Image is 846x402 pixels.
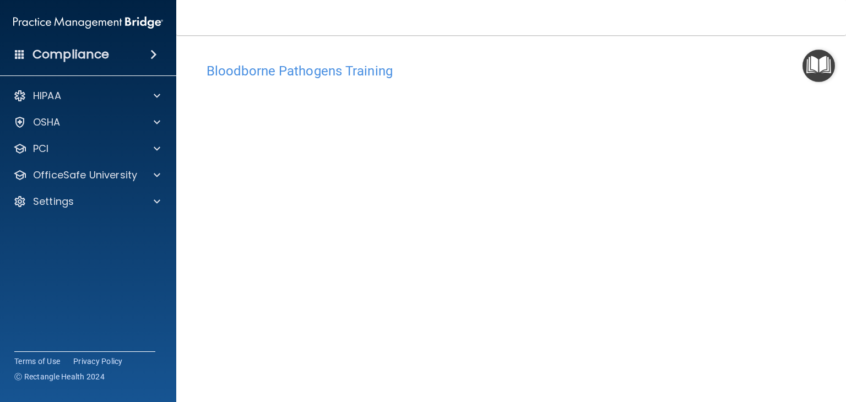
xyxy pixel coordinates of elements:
a: Terms of Use [14,356,60,367]
p: Settings [33,195,74,208]
iframe: Drift Widget Chat Controller [656,330,833,373]
a: Settings [13,195,160,208]
p: OfficeSafe University [33,169,137,182]
a: Privacy Policy [73,356,123,367]
p: HIPAA [33,89,61,102]
a: PCI [13,142,160,155]
p: PCI [33,142,48,155]
a: HIPAA [13,89,160,102]
a: OfficeSafe University [13,169,160,182]
h4: Compliance [32,47,109,62]
span: Ⓒ Rectangle Health 2024 [14,371,105,382]
img: PMB logo [13,12,163,34]
p: OSHA [33,116,61,129]
a: OSHA [13,116,160,129]
button: Open Resource Center [802,50,835,82]
h4: Bloodborne Pathogens Training [207,64,816,78]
